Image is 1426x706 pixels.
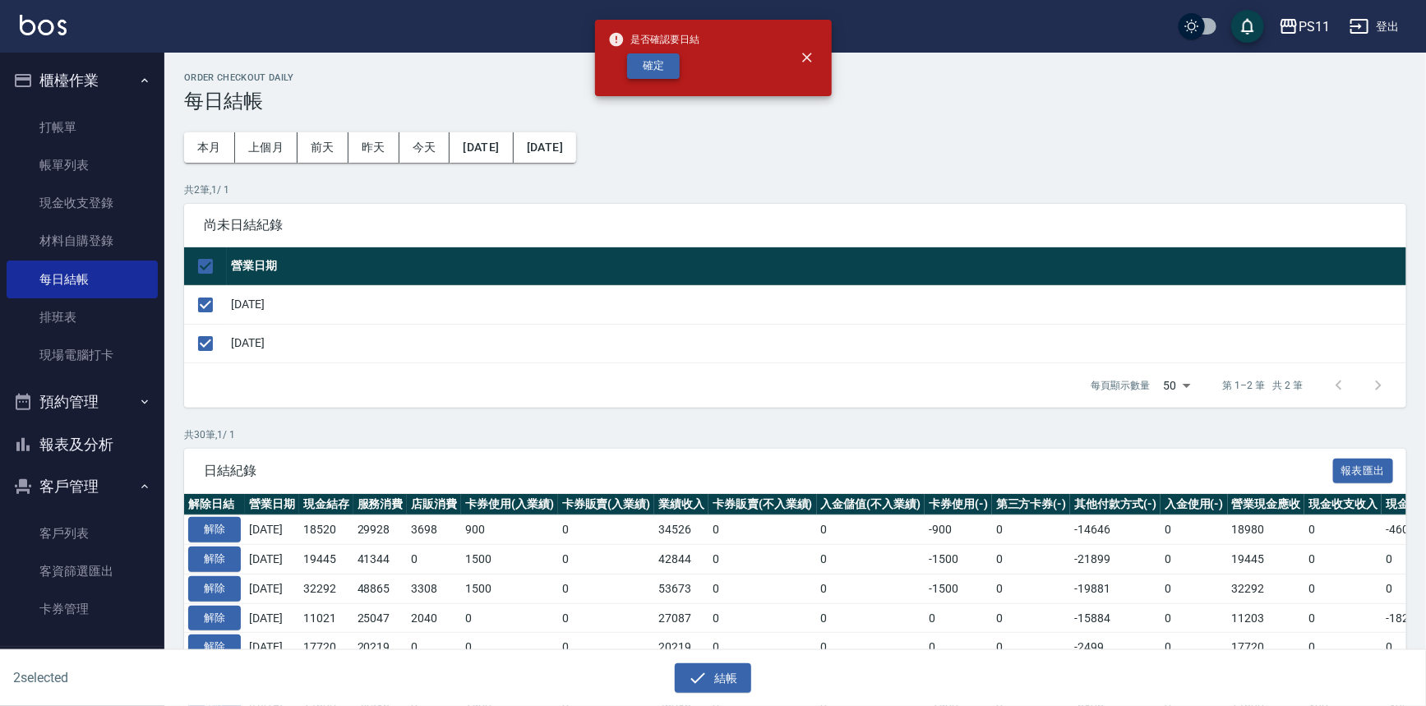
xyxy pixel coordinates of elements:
td: 32292 [299,574,353,603]
td: 0 [992,603,1071,633]
td: 0 [558,633,655,662]
td: 0 [992,574,1071,603]
th: 卡券使用(-) [925,494,992,515]
td: 0 [461,603,558,633]
th: 服務消費 [353,494,408,515]
button: 客戶管理 [7,465,158,508]
p: 共 2 筆, 1 / 1 [184,182,1406,197]
td: 18980 [1228,515,1305,545]
td: 0 [708,545,817,574]
td: [DATE] [227,324,1406,362]
td: 1500 [461,545,558,574]
td: 0 [992,545,1071,574]
td: 0 [708,515,817,545]
td: 0 [558,515,655,545]
td: 0 [1304,574,1382,603]
th: 現金結存 [299,494,353,515]
td: 0 [925,633,992,662]
a: 客資篩選匯出 [7,552,158,590]
td: [DATE] [245,574,299,603]
td: 53673 [654,574,708,603]
button: 行銷工具 [7,635,158,678]
span: 日結紀錄 [204,463,1333,479]
h2: Order checkout daily [184,72,1406,83]
td: 17720 [299,633,353,662]
td: 0 [1304,545,1382,574]
td: 0 [817,633,925,662]
td: 41344 [353,545,408,574]
button: 昨天 [348,132,399,163]
button: 報表及分析 [7,423,158,466]
button: 前天 [298,132,348,163]
button: 解除 [188,606,241,631]
td: -15884 [1070,603,1161,633]
td: 900 [461,515,558,545]
td: 2040 [407,603,461,633]
td: 1500 [461,574,558,603]
td: 19445 [1228,545,1305,574]
th: 卡券使用(入業績) [461,494,558,515]
td: 0 [708,633,817,662]
button: save [1231,10,1264,43]
td: -900 [925,515,992,545]
td: 0 [708,603,817,633]
td: -1500 [925,545,992,574]
td: 20219 [353,633,408,662]
td: 25047 [353,603,408,633]
button: close [789,39,825,76]
td: [DATE] [245,545,299,574]
td: [DATE] [245,515,299,545]
td: 17720 [1228,633,1305,662]
th: 現金收支收入 [1304,494,1382,515]
button: 解除 [188,634,241,660]
button: [DATE] [450,132,513,163]
td: 0 [1161,515,1228,545]
td: 11203 [1228,603,1305,633]
th: 第三方卡券(-) [992,494,1071,515]
img: Logo [20,15,67,35]
td: 32292 [1228,574,1305,603]
button: PS11 [1272,10,1336,44]
td: 0 [1161,545,1228,574]
button: 登出 [1343,12,1406,42]
button: 確定 [627,53,680,79]
p: 每頁顯示數量 [1091,378,1151,393]
td: 0 [992,515,1071,545]
td: -14646 [1070,515,1161,545]
a: 客戶列表 [7,515,158,552]
a: 現場電腦打卡 [7,336,158,374]
p: 共 30 筆, 1 / 1 [184,427,1406,442]
button: 本月 [184,132,235,163]
button: 今天 [399,132,450,163]
td: [DATE] [245,633,299,662]
th: 業績收入 [654,494,708,515]
a: 卡券管理 [7,590,158,628]
td: 0 [407,633,461,662]
a: 打帳單 [7,108,158,146]
td: -19881 [1070,574,1161,603]
button: 解除 [188,547,241,572]
button: 解除 [188,576,241,602]
p: 第 1–2 筆 共 2 筆 [1223,378,1303,393]
td: 3698 [407,515,461,545]
td: -1500 [925,574,992,603]
td: 0 [1161,574,1228,603]
td: 0 [1304,603,1382,633]
td: 0 [407,545,461,574]
td: 42844 [654,545,708,574]
td: 0 [817,574,925,603]
th: 營業日期 [227,247,1406,286]
a: 材料自購登錄 [7,222,158,260]
td: -2499 [1070,633,1161,662]
button: 預約管理 [7,381,158,423]
button: 上個月 [235,132,298,163]
td: 18520 [299,515,353,545]
a: 現金收支登錄 [7,184,158,222]
td: 0 [817,603,925,633]
th: 入金使用(-) [1161,494,1228,515]
td: -21899 [1070,545,1161,574]
td: 0 [558,603,655,633]
button: 櫃檯作業 [7,59,158,102]
div: PS11 [1299,16,1330,37]
a: 報表匯出 [1333,462,1394,478]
